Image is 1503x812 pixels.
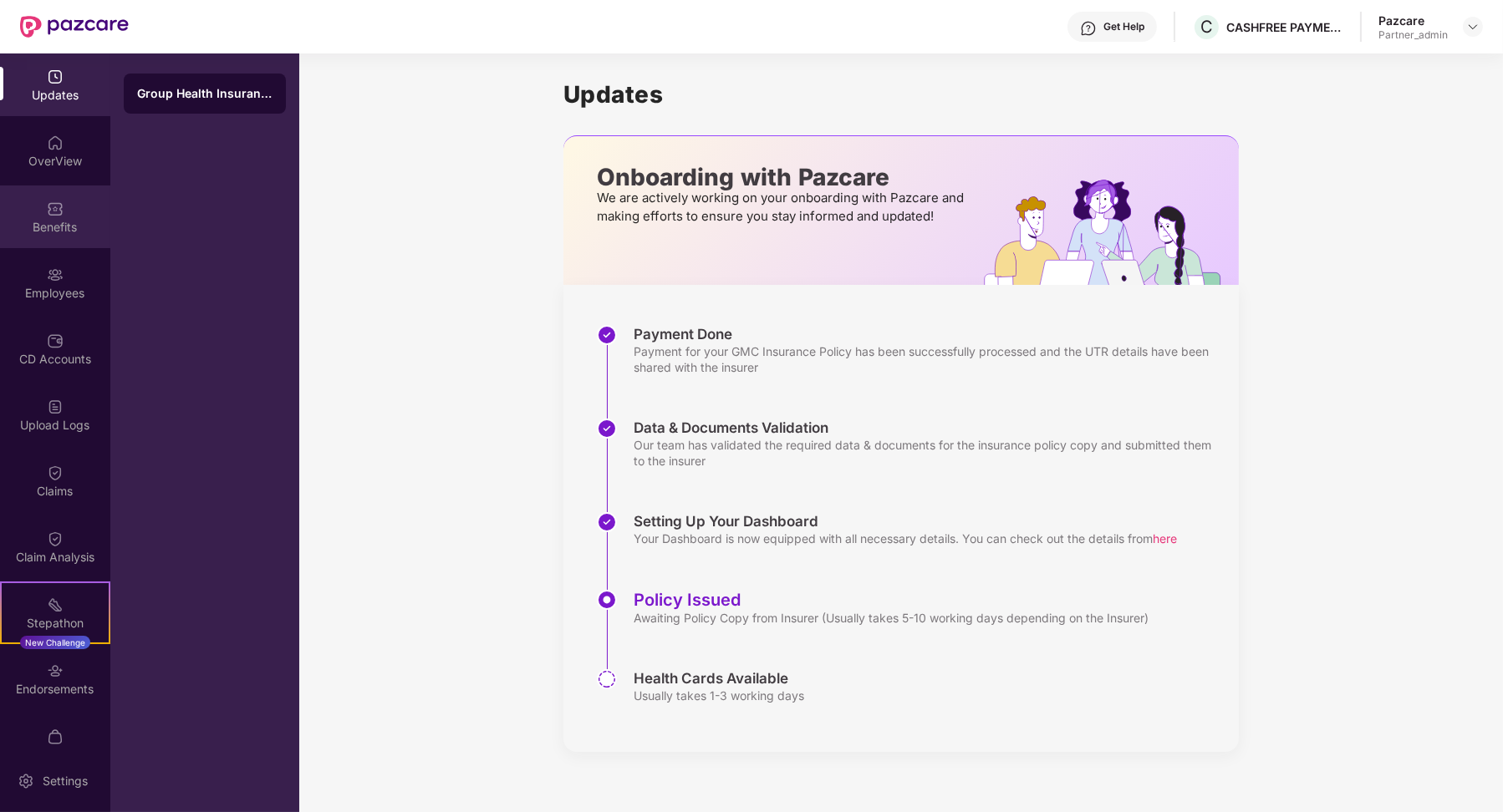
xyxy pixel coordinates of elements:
[38,773,93,789] div: Settings
[137,85,273,102] div: Group Health Insurance
[18,773,34,789] img: svg+xml;base64,PHN2ZyBpZD0iU2V0dGluZy0yMHgyMCIgeG1sbnM9Imh0dHA6Ly93d3cudzMub3JnLzIwMDAvc3ZnIiB3aW...
[634,343,1222,375] div: Payment for your GMC Insurance Policy has been successfully processed and the UTR details have be...
[1378,13,1448,28] div: Pazcare
[20,16,129,38] img: New Pazcare Logo
[47,596,64,613] img: svg+xml;base64,PHN2ZyB4bWxucz0iaHR0cDovL3d3dy53My5vcmcvMjAwMC9zdmciIHdpZHRoPSIyMSIgaGVpZ2h0PSIyMC...
[47,464,64,481] img: svg+xml;base64,PHN2ZyBpZD0iQ2xhaW0iIHhtbG5zPSJodHRwOi8vd3d3LnczLm9yZy8yMDAwL3N2ZyIgd2lkdGg9IjIwIi...
[1080,20,1097,37] img: svg+xml;base64,PHN2ZyBpZD0iSGVscC0zMngzMiIgeG1sbnM9Imh0dHA6Ly93d3cudzMub3JnLzIwMDAvc3ZnIiB3aWR0aD...
[20,636,90,649] div: New Challenge
[1103,20,1144,33] div: Get Help
[47,728,64,745] img: svg+xml;base64,PHN2ZyBpZD0iTXlfT3JkZXJzIiBkYXRhLW5hbWU9Ik15IE9yZGVycyIgeG1sbnM9Imh0dHA6Ly93d3cudz...
[1378,28,1448,42] div: Partner_admin
[634,688,804,703] div: Usually takes 1-3 working days
[597,590,617,610] img: svg+xml;base64,PHN2ZyBpZD0iU3RlcC1BY3RpdmUtMzJ4MzIiIHhtbG5zPSJodHRwOi8vd3d3LnczLm9yZy8yMDAwL3N2Zy...
[47,266,64,283] img: svg+xml;base64,PHN2ZyBpZD0iRW1wbG95ZWVzIiB4bWxucz0iaHR0cDovL3d3dy53My5vcmcvMjAwMC9zdmciIHdpZHRoPS...
[47,134,64,151] img: svg+xml;base64,PHN2ZyBpZD0iSG9tZSIgeG1sbnM9Imh0dHA6Ly93d3cudzMub3JnLzIwMDAvc3ZnIiB3aWR0aD0iMjAiIG...
[597,669,617,689] img: svg+xml;base64,PHN2ZyBpZD0iU3RlcC1QZW5kaW5nLTMyeDMyIiB4bWxucz0iaHR0cDovL3d3dy53My5vcmcvMjAwMC9zdm...
[47,332,64,349] img: svg+xml;base64,PHN2ZyBpZD0iQ0RfQWNjb3VudHMiIGRhdGEtbmFtZT0iQ0QgQWNjb3VudHMiIHhtbG5zPSJodHRwOi8vd3...
[634,590,1149,610] div: Policy Issued
[1466,20,1480,33] img: svg+xml;base64,PHN2ZyBpZD0iRHJvcGRvd24tMzJ4MzIiIHhtbG5zPSJodHRwOi8vd3d3LnczLm9yZy8yMDAwL3N2ZyIgd2...
[47,662,64,679] img: svg+xml;base64,PHN2ZyBpZD0iRW5kb3JzZW1lbnRzIiB4bWxucz0iaHR0cDovL3d3dy53My5vcmcvMjAwMC9zdmciIHdpZH...
[47,398,64,415] img: svg+xml;base64,PHN2ZyBpZD0iVXBsb2FkX0xvZ3MiIGRhdGEtbmFtZT0iVXBsb2FkIExvZ3MiIHhtbG5zPSJodHRwOi8vd3...
[634,325,1222,343] div: Payment Done
[634,512,1177,530] div: Setting Up Your Dashboard
[2,615,109,632] div: Stepathon
[634,419,1222,437] div: Data & Documents Validation
[634,610,1149,626] div: Awaiting Policy Copy from Insurer (Usually takes 5-10 working days depending on the Insurer)
[563,80,1239,109] h1: Updates
[597,419,617,439] img: svg+xml;base64,PHN2ZyBpZD0iU3RlcC1Eb25lLTMyeDMyIiB4bWxucz0iaHR0cDovL3d3dy53My5vcmcvMjAwMC9zdmciIH...
[597,325,617,345] img: svg+xml;base64,PHN2ZyBpZD0iU3RlcC1Eb25lLTMyeDMyIiB4bWxucz0iaHR0cDovL3d3dy53My5vcmcvMjAwMC9zdmciIH...
[1200,17,1213,37] span: C
[597,512,617,532] img: svg+xml;base64,PHN2ZyBpZD0iU3RlcC1Eb25lLTMyeDMyIiB4bWxucz0iaHR0cDovL3d3dy53My5vcmcvMjAwMC9zdmciIH...
[634,669,804,688] div: Health Cards Available
[597,170,969,185] p: Onboarding with Pazcare
[597,189,969,226] p: We are actively working on your onboarding with Pazcare and making efforts to ensure you stay inf...
[634,530,1177,546] div: Your Dashboard is now equipped with all necessary details. You can check out the details from
[1226,19,1343,35] div: CASHFREE PAYMENTS INDIA PVT. LTD.
[984,180,1239,285] img: hrOnboarding
[1153,531,1177,546] span: here
[47,200,64,217] img: svg+xml;base64,PHN2ZyBpZD0iQmVuZWZpdHMiIHhtbG5zPSJodHRwOi8vd3d3LnczLm9yZy8yMDAwL3N2ZyIgd2lkdGg9Ij...
[634,437,1222,469] div: Our team has validated the required data & documents for the insurance policy copy and submitted ...
[47,69,64,85] img: svg+xml;base64,PHN2ZyBpZD0iVXBkYXRlZCIgeG1sbnM9Imh0dHA6Ly93d3cudzMub3JnLzIwMDAvc3ZnIiB3aWR0aD0iMj...
[47,530,64,547] img: svg+xml;base64,PHN2ZyBpZD0iQ2xhaW0iIHhtbG5zPSJodHRwOi8vd3d3LnczLm9yZy8yMDAwL3N2ZyIgd2lkdGg9IjIwIi...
